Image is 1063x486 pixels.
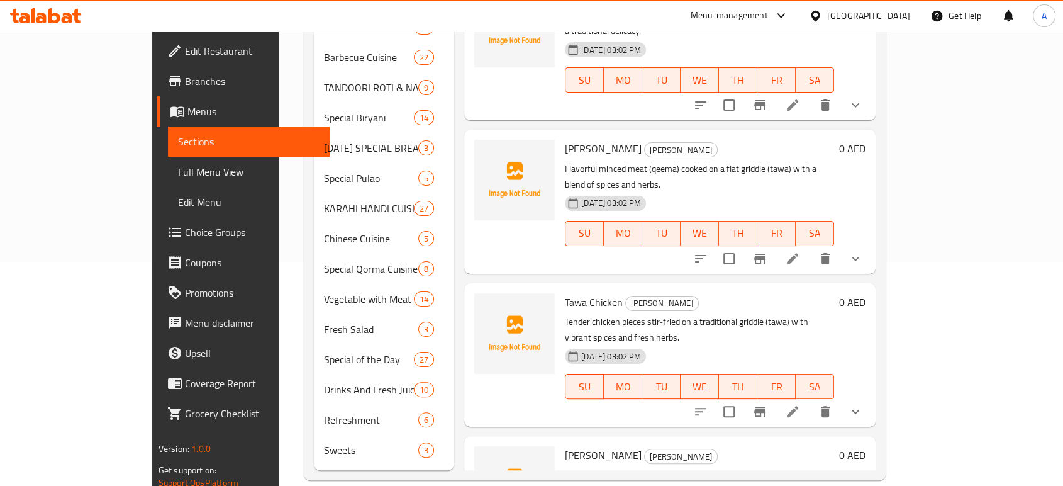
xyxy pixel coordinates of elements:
[839,293,865,311] h6: 0 AED
[570,378,599,396] span: SU
[324,140,418,155] div: SUNDAY SPECIAL BREAKFAST
[609,71,637,89] span: MO
[178,195,320,210] span: Edit Menu
[604,67,642,93] button: MO
[419,172,433,184] span: 5
[686,224,714,242] span: WE
[314,405,454,435] div: Refreshment6
[840,397,871,427] button: show more
[314,133,454,163] div: [DATE] SPECIAL BREAKFAST3
[324,443,418,458] div: Sweets
[565,161,834,193] p: Flavorful minced meat (qeema) cooked on a flat griddle (tawa) with a blend of spices and herbs.
[324,140,418,155] span: [DATE] SPECIAL BREAKFAST
[185,74,320,89] span: Branches
[839,446,865,464] h6: 0 AED
[724,71,752,89] span: TH
[565,221,604,246] button: SU
[801,378,829,396] span: SA
[785,98,800,113] a: Edit menu item
[762,71,791,89] span: FR
[642,67,681,93] button: TU
[796,374,834,399] button: SA
[419,142,433,154] span: 3
[565,446,642,465] span: [PERSON_NAME]
[565,314,834,346] p: Tender chicken pieces stir-fried on a traditional griddle (tawa) with vibrant spices and fresh he...
[314,163,454,193] div: Special Pulao5
[801,71,829,89] span: SA
[757,221,796,246] button: FR
[796,67,834,93] button: SA
[681,221,719,246] button: WE
[324,352,414,367] span: Special of the Day
[419,263,433,275] span: 8
[185,346,320,361] span: Upsell
[576,44,646,56] span: [DATE] 03:02 PM
[324,201,414,216] span: KARAHI HANDI CUISINE
[565,139,642,158] span: [PERSON_NAME]
[686,90,716,120] button: sort-choices
[324,171,418,186] span: Special Pulao
[762,224,791,242] span: FR
[157,66,330,96] a: Branches
[168,157,330,187] a: Full Menu View
[565,374,604,399] button: SU
[157,308,330,338] a: Menu disclaimer
[691,8,768,23] div: Menu-management
[645,143,717,157] span: [PERSON_NAME]
[418,80,434,95] div: items
[810,90,840,120] button: delete
[314,103,454,133] div: Special Biryani14
[848,404,863,419] svg: Show Choices
[157,217,330,247] a: Choice Groups
[324,412,418,427] div: Refreshment
[324,50,414,65] span: Barbecue Cuisine
[314,375,454,405] div: Drinks And Fresh Juice10
[159,441,189,457] span: Version:
[644,142,718,157] div: Taka Tak
[609,224,637,242] span: MO
[644,449,718,464] div: Taka Tak
[415,203,433,215] span: 27
[604,221,642,246] button: MO
[474,293,555,374] img: Tawa Chicken
[168,187,330,217] a: Edit Menu
[415,384,433,396] span: 10
[565,67,604,93] button: SU
[745,244,775,274] button: Branch-specific-item
[419,414,433,426] span: 6
[840,244,871,274] button: show more
[827,9,910,23] div: [GEOGRAPHIC_DATA]
[414,110,434,125] div: items
[686,397,716,427] button: sort-choices
[157,36,330,66] a: Edit Restaurant
[157,338,330,368] a: Upsell
[415,354,433,366] span: 27
[415,293,433,305] span: 14
[419,444,433,456] span: 3
[785,251,800,266] a: Edit menu item
[418,261,434,276] div: items
[185,406,320,421] span: Grocery Checklist
[810,244,840,274] button: delete
[681,374,719,399] button: WE
[716,246,742,272] span: Select to update
[418,231,434,246] div: items
[762,378,791,396] span: FR
[414,201,434,216] div: items
[604,374,642,399] button: MO
[419,82,433,94] span: 9
[324,291,414,307] div: Vegetable with Meat
[157,398,330,429] a: Grocery Checklist
[324,322,418,337] span: Fresh Salad
[419,324,433,336] span: 3
[745,90,775,120] button: Branch-specific-item
[324,382,414,397] div: Drinks And Fresh Juice
[324,110,414,125] div: Special Biryani
[314,193,454,223] div: KARAHI HANDI CUISINE27
[839,140,865,157] h6: 0 AED
[686,378,714,396] span: WE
